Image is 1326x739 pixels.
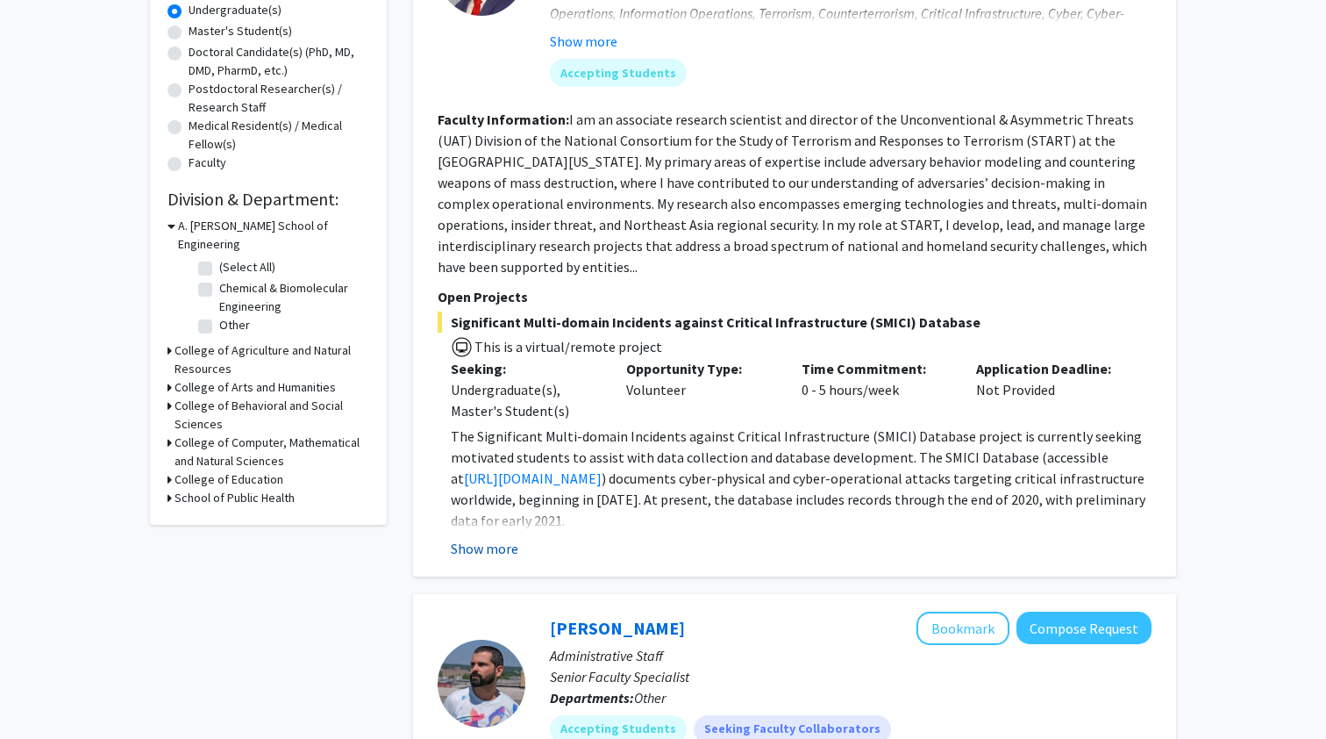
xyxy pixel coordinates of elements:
label: (Select All) [219,258,275,276]
label: Chemical & Biomolecular Engineering [219,279,365,316]
p: Senior Faculty Specialist [550,666,1151,687]
div: Undergraduate(s), Master's Student(s) [451,379,600,421]
b: Departments: [550,689,634,707]
p: Open Projects [438,286,1151,307]
h2: Division & Department: [168,189,369,210]
iframe: Chat [13,660,75,726]
button: Add Daniel Serrano to Bookmarks [916,612,1009,645]
label: Undergraduate(s) [189,1,282,19]
p: Time Commitment: [802,358,951,379]
span: Other [634,689,666,707]
label: Medical Resident(s) / Medical Fellow(s) [189,117,369,154]
button: Compose Request to Daniel Serrano [1016,612,1151,644]
p: Application Deadline: [976,358,1125,379]
h3: College of Agriculture and Natural Resources [175,341,369,378]
a: [PERSON_NAME] [550,617,685,639]
p: Seeking: [451,358,600,379]
span: This is a virtual/remote project [473,338,662,355]
b: Faculty Information: [438,111,569,128]
p: Opportunity Type: [626,358,775,379]
p: The Significant Multi-domain Incidents against Critical Infrastructure (SMICI) Database project i... [451,426,1151,531]
p: Administrative Staff [550,645,1151,666]
label: Other [219,316,250,334]
a: [URL][DOMAIN_NAME] [464,470,602,487]
label: Master's Student(s) [189,22,292,40]
h3: College of Education [175,470,283,489]
mat-chip: Accepting Students [550,59,687,87]
div: 0 - 5 hours/week [788,358,964,421]
label: Doctoral Candidate(s) (PhD, MD, DMD, PharmD, etc.) [189,43,369,80]
h3: College of Behavioral and Social Sciences [175,397,369,434]
button: Show more [451,538,518,559]
span: Significant Multi-domain Incidents against Critical Infrastructure (SMICI) Database [438,312,1151,333]
button: Show more [550,31,617,52]
fg-read-more: I am an associate research scientist and director of the Unconventional & Asymmetric Threats (UAT... [438,111,1147,276]
label: Faculty [189,154,226,172]
div: Not Provided [963,358,1138,421]
h3: A. [PERSON_NAME] School of Engineering [178,217,369,254]
div: Volunteer [613,358,788,421]
h3: School of Public Health [175,489,295,507]
label: Postdoctoral Researcher(s) / Research Staff [189,80,369,117]
h3: College of Computer, Mathematical and Natural Sciences [175,434,369,470]
h3: College of Arts and Humanities [175,378,336,397]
